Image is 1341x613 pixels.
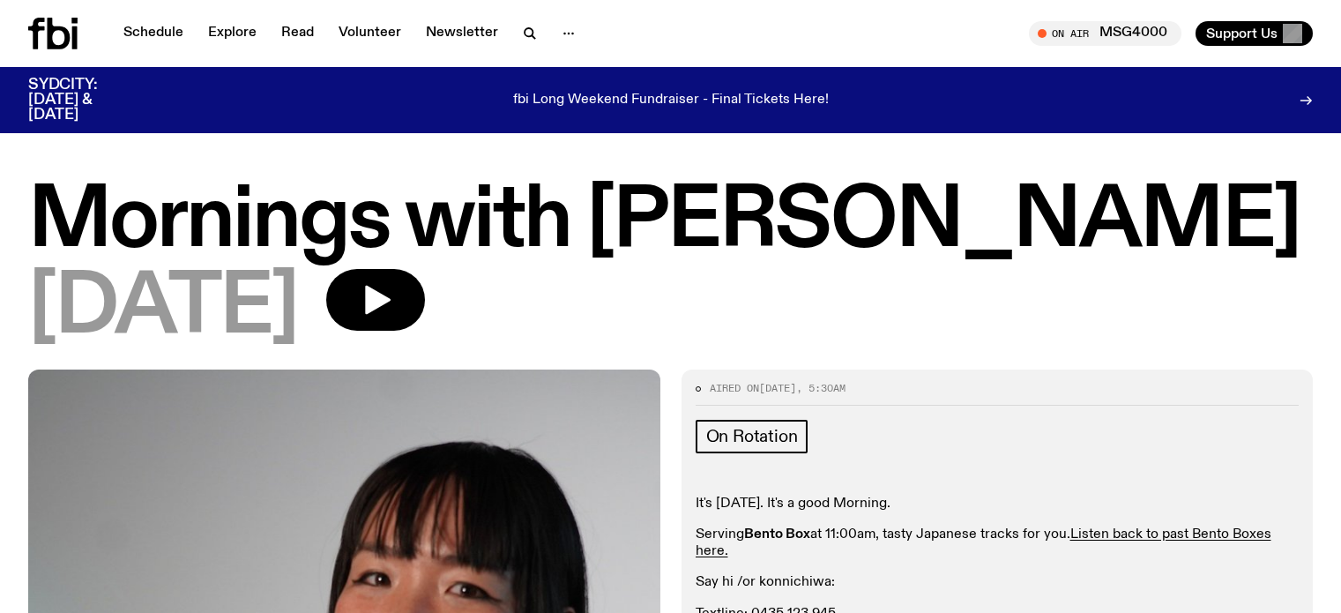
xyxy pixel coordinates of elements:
[28,78,141,123] h3: SYDCITY: [DATE] & [DATE]
[328,21,412,46] a: Volunteer
[796,381,846,395] span: , 5:30am
[415,21,509,46] a: Newsletter
[28,183,1313,262] h1: Mornings with [PERSON_NAME]
[197,21,267,46] a: Explore
[1196,21,1313,46] button: Support Us
[271,21,324,46] a: Read
[28,269,298,348] span: [DATE]
[1029,21,1181,46] button: On AirMSG4000
[759,381,796,395] span: [DATE]
[696,527,1300,560] p: Serving at 11:00am, tasty Japanese tracks for you.
[744,527,810,542] strong: Bento Box
[706,427,798,446] span: On Rotation
[513,93,829,108] p: fbi Long Weekend Fundraiser - Final Tickets Here!
[696,574,1300,591] p: Say hi /or konnichiwa:
[696,420,808,453] a: On Rotation
[113,21,194,46] a: Schedule
[696,496,1300,512] p: It's [DATE]. It's a good Morning.
[710,381,759,395] span: Aired on
[1206,26,1278,41] span: Support Us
